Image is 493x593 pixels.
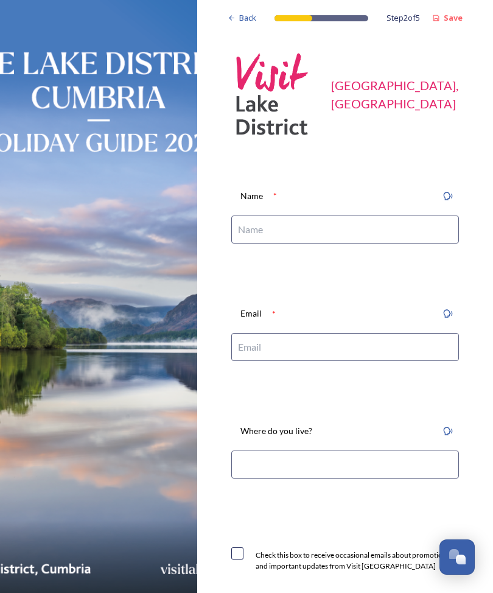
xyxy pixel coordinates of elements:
div: Email [231,300,271,327]
strong: Save [444,12,463,23]
div: Check this box to receive occasional emails about promotions and important updates from Visit [GE... [256,550,459,572]
input: Name [231,216,459,244]
div: Where do you live? [231,418,321,444]
div: [GEOGRAPHIC_DATA], [GEOGRAPHIC_DATA] [331,76,463,113]
input: Email [231,333,459,361]
span: Step 2 of 5 [386,12,420,24]
span: Back [239,12,256,24]
div: Name [231,183,272,209]
button: Open Chat [439,539,475,575]
img: Square-VLD-Logo-Pink-Grey.png [228,49,319,140]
